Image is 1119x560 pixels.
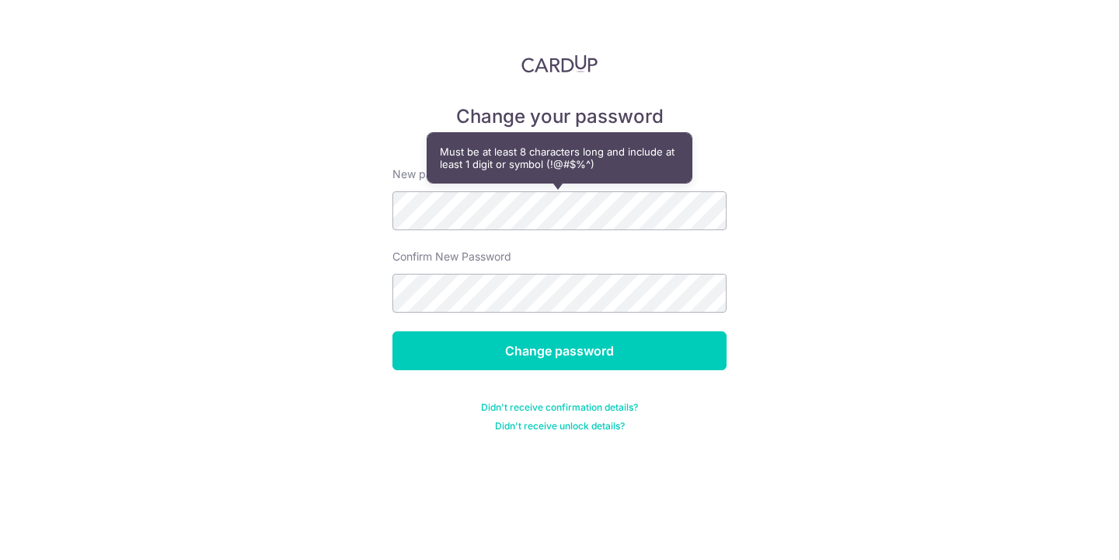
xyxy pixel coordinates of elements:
[495,420,625,432] a: Didn't receive unlock details?
[481,401,638,414] a: Didn't receive confirmation details?
[392,104,727,129] h5: Change your password
[392,166,469,182] label: New password
[521,54,598,73] img: CardUp Logo
[392,331,727,370] input: Change password
[392,249,511,264] label: Confirm New Password
[427,133,692,183] div: Must be at least 8 characters long and include at least 1 digit or symbol (!@#$%^)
